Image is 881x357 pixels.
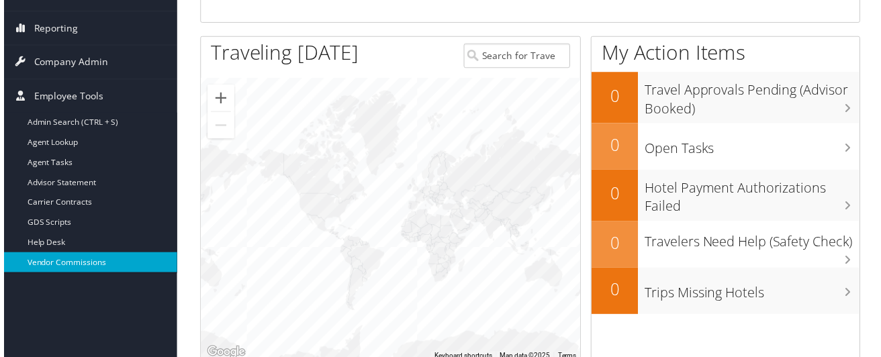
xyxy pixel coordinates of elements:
[593,39,864,67] h1: My Action Items
[647,173,864,217] h3: Hotel Payment Authorizations Failed
[205,85,232,112] button: Zoom in
[593,85,640,108] h2: 0
[593,270,864,317] a: 0Trips Missing Hotels
[593,184,640,207] h2: 0
[209,39,358,67] h1: Traveling [DATE]
[464,44,571,68] input: Search for Traveler
[593,234,640,256] h2: 0
[647,227,864,253] h3: Travelers Need Help (Safety Check)
[593,135,640,158] h2: 0
[593,72,864,124] a: 0Travel Approvals Pending (Advisor Booked)
[30,46,105,79] span: Company Admin
[647,134,864,159] h3: Open Tasks
[30,11,75,45] span: Reporting
[647,279,864,305] h3: Trips Missing Hotels
[593,223,864,270] a: 0Travelers Need Help (Safety Check)
[205,113,232,140] button: Zoom out
[647,74,864,119] h3: Travel Approvals Pending (Advisor Booked)
[30,80,100,113] span: Employee Tools
[593,280,640,303] h2: 0
[593,171,864,223] a: 0Hotel Payment Authorizations Failed
[593,124,864,171] a: 0Open Tasks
